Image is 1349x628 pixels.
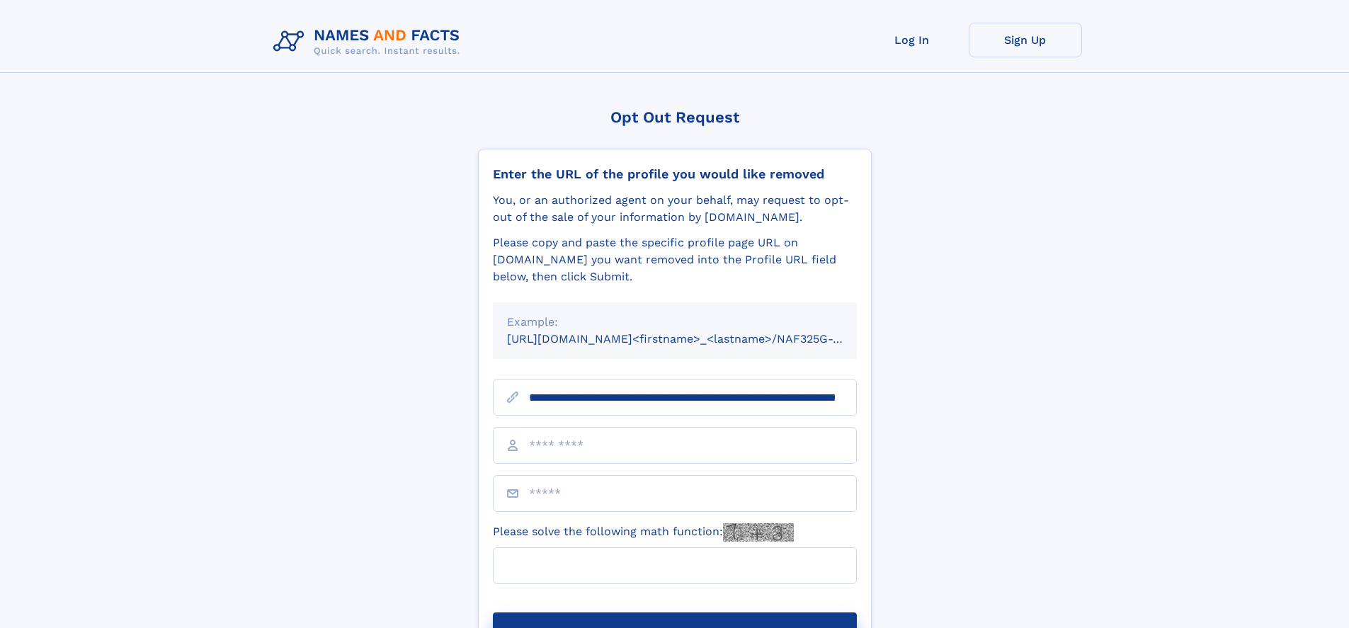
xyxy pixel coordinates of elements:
div: Enter the URL of the profile you would like removed [493,166,857,182]
small: [URL][DOMAIN_NAME]<firstname>_<lastname>/NAF325G-xxxxxxxx [507,332,884,346]
a: Log In [855,23,969,57]
a: Sign Up [969,23,1082,57]
img: Logo Names and Facts [268,23,472,61]
div: Opt Out Request [478,108,872,126]
div: Please copy and paste the specific profile page URL on [DOMAIN_NAME] you want removed into the Pr... [493,234,857,285]
label: Please solve the following math function: [493,523,794,542]
div: You, or an authorized agent on your behalf, may request to opt-out of the sale of your informatio... [493,192,857,226]
div: Example: [507,314,843,331]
